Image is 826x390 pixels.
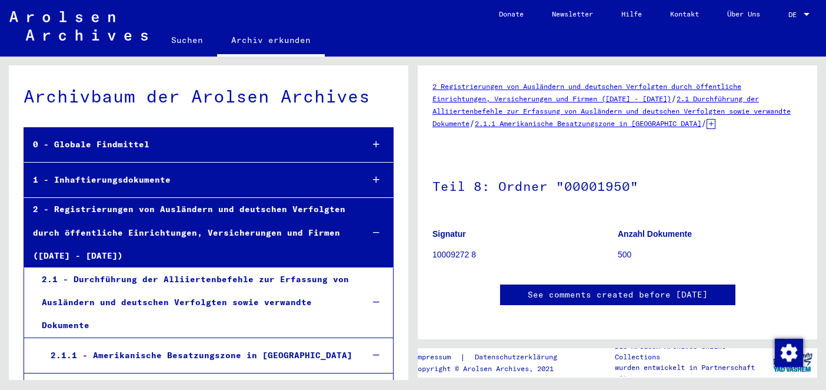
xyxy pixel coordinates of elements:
[432,159,802,211] h1: Teil 8: Ordner "00001950"
[618,229,692,239] b: Anzahl Dokumente
[24,168,353,191] div: 1 - Inhaftierungsdokumente
[24,133,353,156] div: 0 - Globale Findmittel
[475,119,701,128] a: 2.1.1 Amerikanische Besatzungszone in [GEOGRAPHIC_DATA]
[701,118,707,128] span: /
[432,82,741,103] a: 2 Registrierungen von Ausländern und deutschen Verfolgten durch öffentliche Einrichtungen, Versic...
[414,351,571,363] div: |
[414,363,571,374] p: Copyright © Arolsen Archives, 2021
[775,339,803,367] img: Zustimmung ändern
[9,11,148,41] img: Arolsen_neg.svg
[217,26,325,57] a: Archiv erkunden
[465,351,571,363] a: Datenschutzerklärung
[24,83,394,110] div: Archivbaum der Arolsen Archives
[615,362,767,384] p: wurden entwickelt in Partnerschaft mit
[788,11,801,19] span: DE
[615,341,767,362] p: Die Arolsen Archives Online-Collections
[414,351,460,363] a: Impressum
[432,229,466,239] b: Signatur
[24,198,353,267] div: 2 - Registrierungen von Ausländern und deutschen Verfolgten durch öffentliche Einrichtungen, Vers...
[774,338,802,366] div: Zustimmung ändern
[528,289,708,301] a: See comments created before [DATE]
[432,249,617,261] p: 10009272 8
[157,26,217,54] a: Suchen
[432,94,791,128] a: 2.1 Durchführung der Alliiertenbefehle zur Erfassung von Ausländern und deutschen Verfolgten sowi...
[33,268,353,338] div: 2.1 - Durchführung der Alliiertenbefehle zur Erfassung von Ausländern und deutschen Verfolgten so...
[469,118,475,128] span: /
[42,344,354,367] div: 2.1.1 - Amerikanische Besatzungszone in [GEOGRAPHIC_DATA]
[618,249,802,261] p: 500
[671,93,677,104] span: /
[771,348,815,377] img: yv_logo.png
